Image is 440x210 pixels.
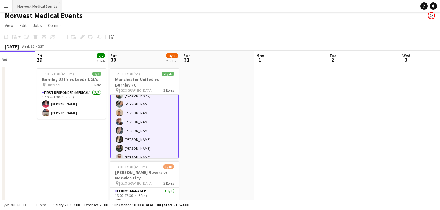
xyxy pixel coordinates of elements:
span: 13:00-17:30 (4h30m) [115,164,147,169]
span: [GEOGRAPHIC_DATA] [119,88,153,93]
app-user-avatar: Rory Murphy [428,12,435,19]
span: Jobs [33,23,42,28]
span: 3 [402,56,410,63]
span: 1 Role [92,83,101,87]
h3: Burnley U21's vs Leeds U21's [37,77,106,82]
span: Wed [402,53,410,58]
span: 26/26 [162,72,174,76]
button: Budgeted [3,202,28,208]
span: Sat [110,53,117,58]
div: 2 Jobs [166,59,178,63]
span: 3 Roles [163,88,174,93]
a: Jobs [30,21,44,29]
span: Mon [256,53,264,58]
span: 2 [328,56,336,63]
span: 31 [182,56,191,63]
span: Sun [183,53,191,58]
span: [GEOGRAPHIC_DATA] [119,181,153,186]
span: Budgeted [10,203,28,207]
span: Week 35 [20,44,35,49]
span: Total Budgeted £1 653.00 [144,203,189,207]
h3: [PERSON_NAME] Rovers vs Norwich City [110,170,179,181]
span: 1 item [34,203,48,207]
button: Norwest Medical Events [13,0,62,12]
div: 1 Job [97,59,105,63]
span: Turf Moor [46,83,61,87]
span: 30 [109,56,117,63]
span: 1 [255,56,264,63]
app-card-role: Comms Manager1/113:00-17:30 (4h30m)[PERSON_NAME] [110,188,179,208]
span: Comms [48,23,62,28]
h1: Norwest Medical Events [5,11,83,20]
span: 2/2 [97,53,105,58]
div: Salary £1 653.00 + Expenses £0.00 + Subsistence £0.00 = [53,203,189,207]
span: Edit [20,23,27,28]
app-job-card: 12:30-17:30 (5h)26/26Manchester United vs Burnley FC [GEOGRAPHIC_DATA]3 Roles[PERSON_NAME][PERSON... [110,68,179,158]
div: [DATE] [5,43,19,50]
span: View [5,23,13,28]
span: 12:30-17:30 (5h) [115,72,140,76]
span: 34/36 [166,53,178,58]
app-job-card: 17:00-21:30 (4h30m)2/2Burnley U21's vs Leeds U21's Turf Moor1 RoleFirst Responder (Medical)2/217:... [37,68,106,119]
span: 17:00-21:30 (4h30m) [42,72,74,76]
span: 8/10 [163,164,174,169]
a: Edit [17,21,29,29]
a: View [2,21,16,29]
span: 3 Roles [163,181,174,186]
h3: Manchester United vs Burnley FC [110,77,179,88]
div: BST [38,44,44,49]
span: 2/2 [92,72,101,76]
app-card-role: First Responder (Medical)2/217:00-21:30 (4h30m)[PERSON_NAME][PERSON_NAME] [37,89,106,119]
span: Fri [37,53,42,58]
a: Comms [46,21,64,29]
span: Tue [329,53,336,58]
span: 29 [36,56,42,63]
